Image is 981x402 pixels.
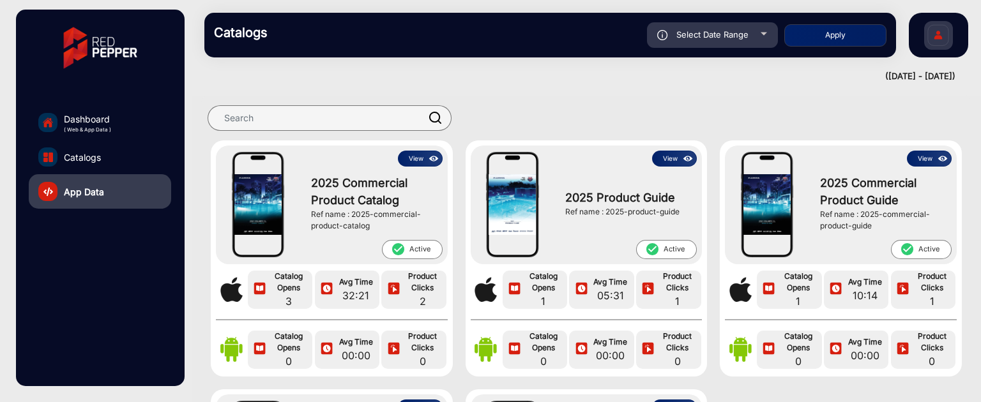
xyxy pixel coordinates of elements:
span: Avg Time [844,336,885,348]
span: Dashboard [64,112,111,126]
span: Catalogs [64,151,101,164]
span: 0 [268,354,309,369]
span: 0 [911,354,952,369]
span: 2025 Commercial Product Guide [820,174,945,209]
button: Viewicon [907,151,952,167]
span: 05:31 [590,288,631,303]
img: icon [828,282,843,297]
span: Avg Time [590,336,631,348]
img: icon [895,342,910,357]
img: icon [936,152,950,166]
span: 1 [911,294,952,309]
img: icon [657,30,668,40]
span: Active [382,240,443,259]
img: icon [761,342,776,357]
span: Product Clicks [911,271,952,294]
span: Product Clicks [657,331,698,354]
span: Active [891,240,952,259]
div: ([DATE] - [DATE]) [192,70,955,83]
img: vmg-logo [54,16,146,80]
span: Catalog Opens [778,271,819,294]
a: App Data [29,174,171,209]
input: Search [208,105,452,131]
a: Catalogs [29,140,171,174]
img: prodSearch.svg [429,112,442,124]
img: Sign%20Up.svg [925,15,952,59]
span: 0 [778,354,819,369]
span: ( Web & App Data ) [64,126,111,133]
img: mobile-frame.png [485,151,539,259]
img: icon [319,282,334,297]
span: 0 [523,354,564,369]
mat-icon: check_circle [391,242,405,257]
span: 10:14 [844,288,885,303]
span: 0 [657,354,698,369]
span: 1 [523,294,564,309]
img: icon [574,342,589,357]
span: 00:00 [335,348,376,363]
span: 1 [657,294,698,309]
span: 2025 Commercial Product Catalog [311,174,436,209]
span: 00:00 [590,348,631,363]
div: Ref name : 2025-product-guide [565,206,690,218]
img: home [42,117,54,128]
span: Avg Time [335,336,376,348]
img: icon [386,282,401,297]
span: Product Clicks [402,271,443,294]
img: catalog [43,187,53,197]
span: 32:21 [335,288,376,303]
span: Avg Time [590,276,631,288]
span: Catalog Opens [778,331,819,354]
mat-icon: check_circle [900,242,914,257]
span: 00:00 [844,348,885,363]
span: Select Date Range [676,29,749,40]
img: icon [252,342,267,357]
img: icon [761,282,776,297]
img: 2025 Product Guide [489,174,536,235]
span: 2 [402,294,443,309]
img: 2025 Commercial Product Catalog [234,174,282,235]
button: Apply [784,24,886,47]
span: 2025 Product Guide [565,189,690,206]
img: catalog [43,153,53,162]
img: icon [828,342,843,357]
img: icon [641,282,655,297]
img: icon [641,342,655,357]
img: mobile-frame.png [231,151,285,259]
a: Dashboard( Web & App Data ) [29,105,171,140]
button: Viewicon [398,151,443,167]
img: 2025 Commercial Product Guide [743,174,791,235]
img: mobile-frame.png [740,151,794,259]
mat-icon: check_circle [645,242,659,257]
img: icon [681,152,696,166]
button: Viewicon [652,151,697,167]
img: icon [319,342,334,357]
div: Ref name : 2025-commercial-product-guide [820,209,945,232]
img: icon [386,342,401,357]
span: Catalog Opens [523,271,564,294]
span: Catalog Opens [523,331,564,354]
span: Avg Time [844,276,885,288]
img: icon [895,282,910,297]
span: Catalog Opens [268,331,309,354]
img: icon [507,342,522,357]
h3: Catalogs [214,25,393,40]
span: Product Clicks [911,331,952,354]
span: Catalog Opens [268,271,309,294]
img: icon [252,282,267,297]
span: Active [636,240,697,259]
span: Avg Time [335,276,376,288]
span: Product Clicks [402,331,443,354]
img: icon [574,282,589,297]
span: App Data [64,185,104,198]
img: icon [507,282,522,297]
span: Product Clicks [657,271,698,294]
span: 0 [402,354,443,369]
img: icon [427,152,441,166]
span: 1 [778,294,819,309]
div: Ref name : 2025-commercial-product-catalog [311,209,436,232]
span: 3 [268,294,309,309]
